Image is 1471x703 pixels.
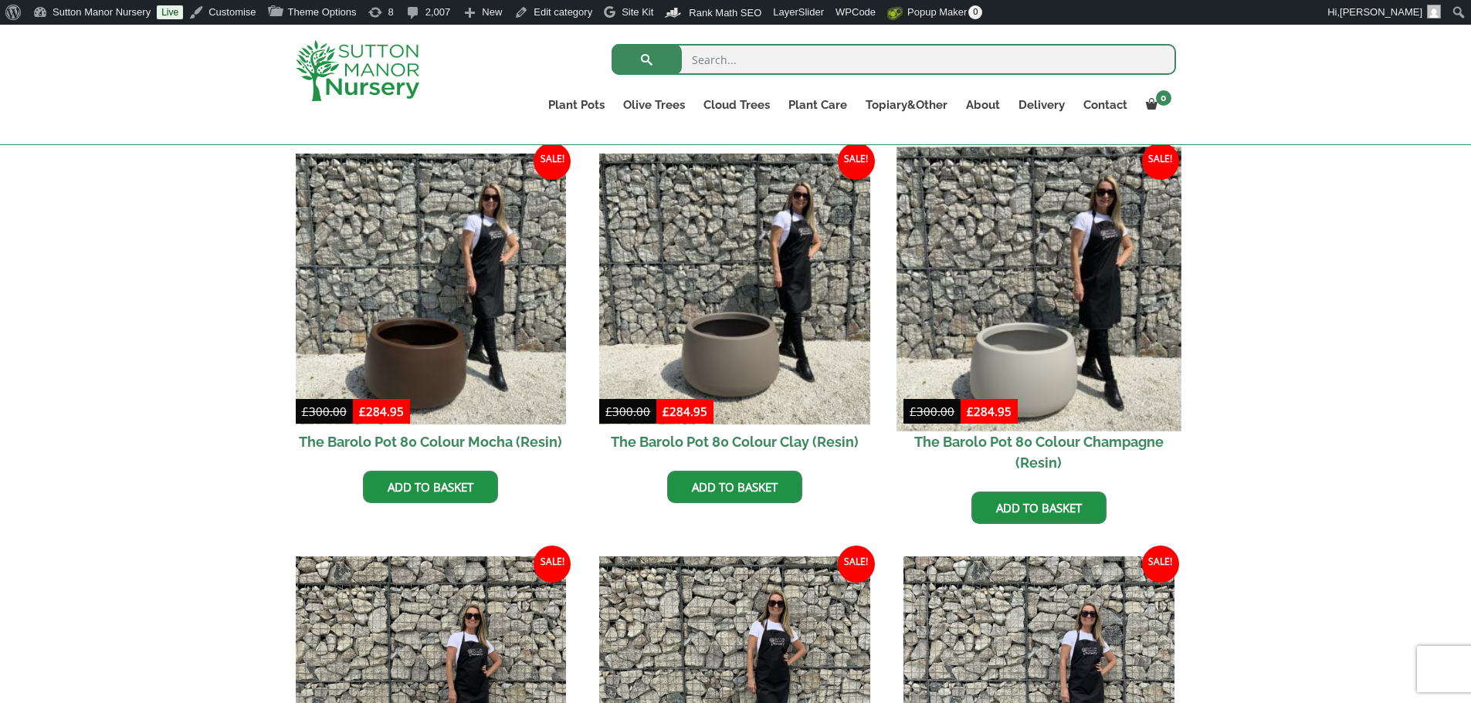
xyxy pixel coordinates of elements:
[1142,143,1179,180] span: Sale!
[896,147,1181,431] img: The Barolo Pot 80 Colour Champagne (Resin)
[971,492,1107,524] a: Add to basket: “The Barolo Pot 80 Colour Champagne (Resin)”
[534,546,571,583] span: Sale!
[663,404,707,419] bdi: 284.95
[1074,94,1137,116] a: Contact
[359,404,404,419] bdi: 284.95
[605,404,612,419] span: £
[667,471,802,503] a: Add to basket: “The Barolo Pot 80 Colour Clay (Resin)”
[1009,94,1074,116] a: Delivery
[296,40,419,101] img: logo
[296,154,567,424] img: The Barolo Pot 80 Colour Mocha (Resin)
[694,94,779,116] a: Cloud Trees
[302,404,347,419] bdi: 300.00
[689,7,761,19] span: Rank Math SEO
[612,44,1176,75] input: Search...
[534,143,571,180] span: Sale!
[1137,94,1176,116] a: 0
[296,424,567,459] h2: The Barolo Pot 80 Colour Mocha (Resin)
[957,94,1009,116] a: About
[599,154,870,459] a: Sale! The Barolo Pot 80 Colour Clay (Resin)
[910,404,954,419] bdi: 300.00
[968,5,982,19] span: 0
[605,404,650,419] bdi: 300.00
[967,404,1012,419] bdi: 284.95
[1142,546,1179,583] span: Sale!
[838,143,875,180] span: Sale!
[599,424,870,459] h2: The Barolo Pot 80 Colour Clay (Resin)
[903,424,1174,480] h2: The Barolo Pot 80 Colour Champagne (Resin)
[903,154,1174,480] a: Sale! The Barolo Pot 80 Colour Champagne (Resin)
[296,154,567,459] a: Sale! The Barolo Pot 80 Colour Mocha (Resin)
[856,94,957,116] a: Topiary&Other
[1340,6,1422,18] span: [PERSON_NAME]
[614,94,694,116] a: Olive Trees
[363,471,498,503] a: Add to basket: “The Barolo Pot 80 Colour Mocha (Resin)”
[663,404,669,419] span: £
[539,94,614,116] a: Plant Pots
[599,154,870,424] img: The Barolo Pot 80 Colour Clay (Resin)
[359,404,366,419] span: £
[302,404,309,419] span: £
[157,5,183,19] a: Live
[622,6,653,18] span: Site Kit
[838,546,875,583] span: Sale!
[967,404,974,419] span: £
[910,404,917,419] span: £
[779,94,856,116] a: Plant Care
[1156,90,1171,106] span: 0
